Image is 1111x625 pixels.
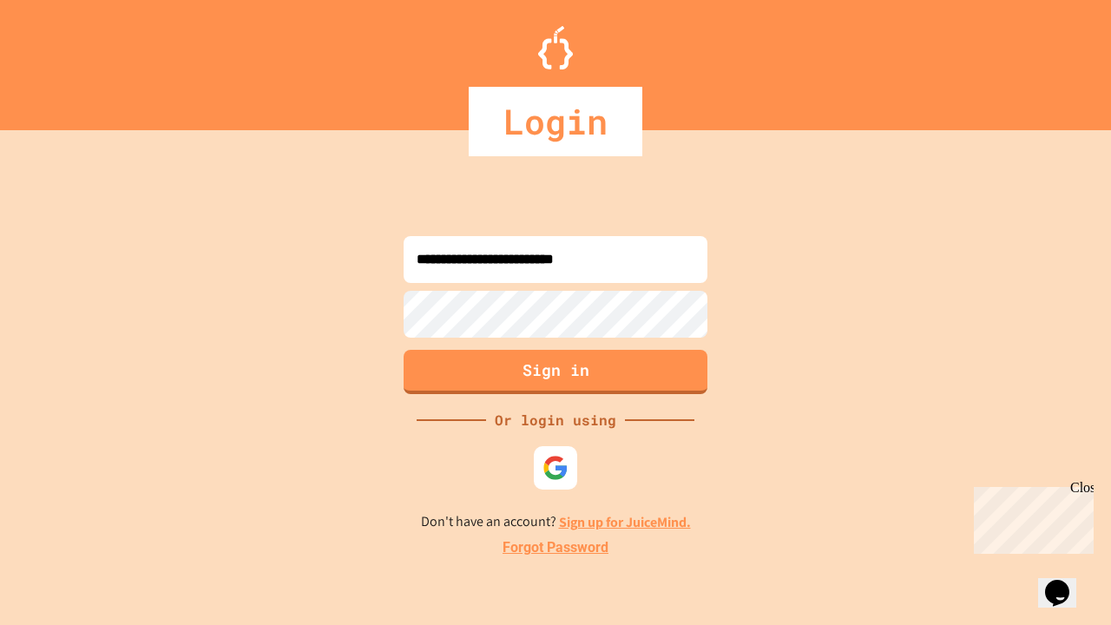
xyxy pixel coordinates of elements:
img: google-icon.svg [542,455,569,481]
a: Forgot Password [503,537,608,558]
iframe: chat widget [1038,556,1094,608]
div: Login [469,87,642,156]
div: Chat with us now!Close [7,7,120,110]
button: Sign in [404,350,707,394]
div: Or login using [486,410,625,431]
iframe: chat widget [967,480,1094,554]
a: Sign up for JuiceMind. [559,513,691,531]
img: Logo.svg [538,26,573,69]
p: Don't have an account? [421,511,691,533]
